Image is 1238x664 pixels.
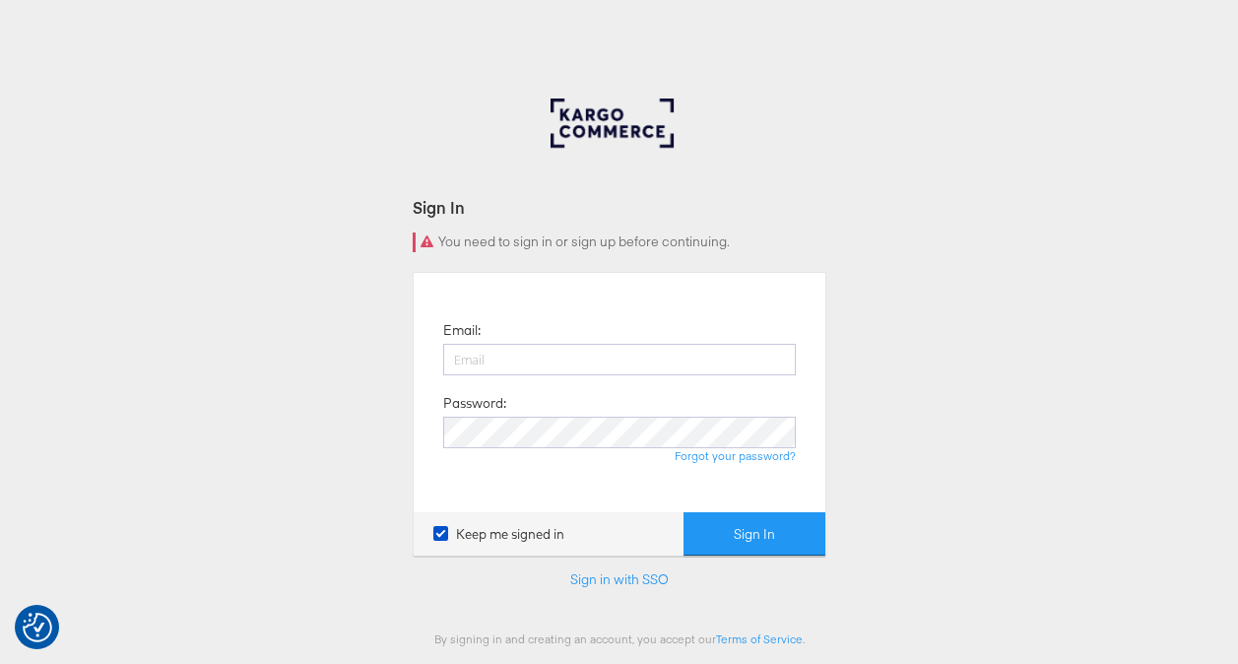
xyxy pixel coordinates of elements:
button: Consent Preferences [23,613,52,642]
div: You need to sign in or sign up before continuing. [413,232,826,252]
input: Email [443,344,796,375]
label: Password: [443,394,506,413]
button: Sign In [684,512,825,557]
div: By signing in and creating an account, you accept our . [413,631,826,646]
div: Sign In [413,196,826,219]
a: Forgot your password? [675,448,796,463]
a: Terms of Service [716,631,803,646]
label: Keep me signed in [433,525,564,544]
a: Sign in with SSO [570,570,669,588]
img: Revisit consent button [23,613,52,642]
label: Email: [443,321,481,340]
